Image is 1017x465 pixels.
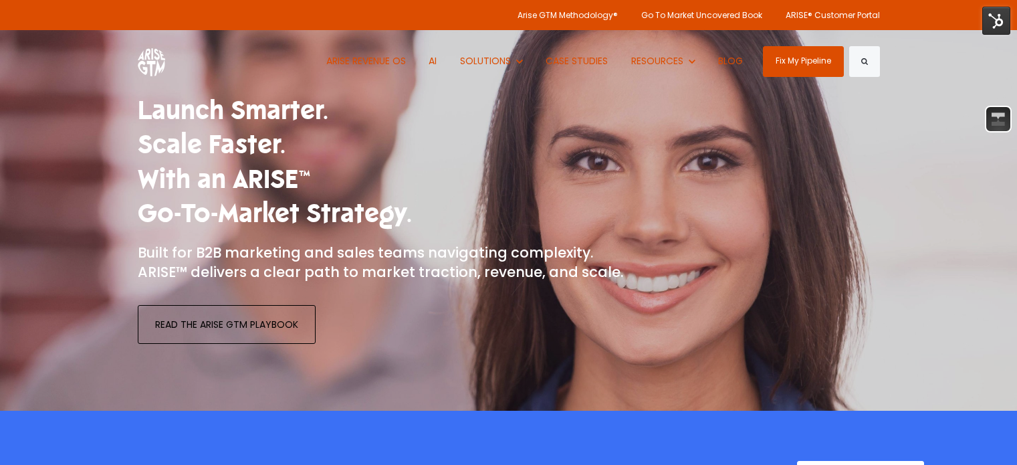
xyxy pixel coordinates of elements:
[450,30,532,92] button: Show submenu for SOLUTIONS SOLUTIONS
[982,7,1010,35] img: HubSpot Tools Menu Toggle
[631,54,632,55] span: Show submenu for RESOURCES
[138,305,316,344] a: READ THE ARISE GTM PLAYBOOK
[138,94,880,231] h1: Launch Smarter. Scale Faster. With an ARISE™ Go-To-Market Strategy.
[316,30,416,92] a: ARISE REVENUE OS
[763,46,844,77] a: Fix My Pipeline
[849,46,880,77] button: Search
[709,30,754,92] a: BLOG
[621,30,705,92] button: Show submenu for RESOURCES RESOURCES
[138,244,880,282] h4: Built for B2B marketing and sales teams navigating complexity. ARISE™ delivers a clear path to ma...
[631,54,683,68] span: RESOURCES
[536,30,618,92] a: CASE STUDIES
[138,46,165,76] img: ARISE GTM logo (1) white
[460,54,461,55] span: Show submenu for SOLUTIONS
[460,54,511,68] span: SOLUTIONS
[419,30,447,92] a: AI
[316,30,753,92] nav: Desktop navigation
